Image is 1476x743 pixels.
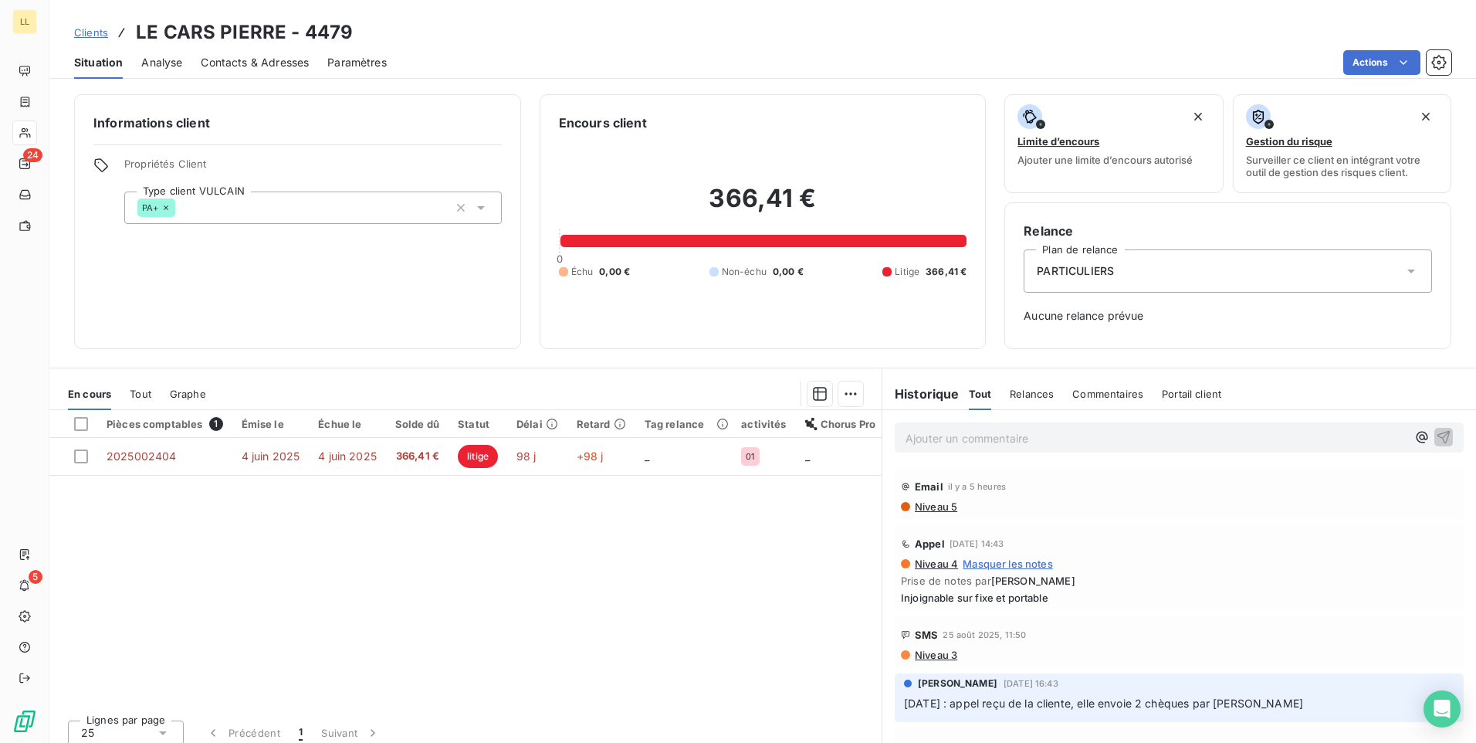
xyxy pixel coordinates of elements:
span: Propriétés Client [124,158,502,179]
span: 4 juin 2025 [318,450,377,463]
span: Situation [74,55,123,70]
span: Non-échu [722,265,767,279]
span: Niveau 4 [913,558,958,570]
button: Gestion du risqueSurveiller ce client en intégrant votre outil de gestion des risques client. [1233,94,1451,193]
span: Portail client [1162,388,1221,400]
div: Chorus Pro [805,418,876,430]
span: Niveau 3 [913,649,957,661]
div: Solde dû [395,418,439,430]
span: il y a 5 heures [948,482,1006,491]
span: Masquer les notes [963,558,1053,570]
span: 1 [209,417,223,431]
span: PARTICULIERS [1037,263,1114,279]
span: 0,00 € [599,265,630,279]
h3: LE CARS PIERRE - 4479 [136,19,353,46]
span: [DATE] 14:43 [950,539,1004,548]
span: Relances [1010,388,1054,400]
span: Surveiller ce client en intégrant votre outil de gestion des risques client. [1246,154,1438,178]
span: 25 août 2025, 11:50 [943,630,1026,640]
span: Injoignable sur fixe et portable [901,592,1457,604]
span: 01 [746,452,754,461]
span: _ [805,450,810,463]
span: 366,41 € [395,449,439,464]
button: Actions [1343,50,1420,75]
span: PA+ [142,203,158,212]
span: Aucune relance prévue [1024,308,1432,324]
span: Prise de notes par [901,575,1457,587]
span: 5 [29,570,42,584]
div: Statut [458,418,498,430]
span: [DATE] : appel reçu de la cliente, elle envoie 2 chèques par [PERSON_NAME] [904,697,1303,710]
div: Pièces comptables [107,417,223,431]
span: litige [458,445,498,468]
span: [PERSON_NAME] [918,677,997,690]
span: Commentaires [1072,388,1143,400]
span: Paramètres [327,55,387,70]
span: Gestion du risque [1246,135,1332,148]
span: [DATE] 16:43 [1004,679,1058,688]
span: Clients [74,26,108,39]
h6: Informations client [93,114,502,132]
span: 98 j [516,450,537,463]
div: Retard [577,418,626,430]
div: Tag relance [645,418,723,430]
span: Ajouter une limite d’encours autorisé [1017,154,1193,166]
span: SMS [915,629,938,641]
span: [PERSON_NAME] [991,575,1075,587]
div: Émise le [242,418,300,430]
span: 25 [81,725,94,741]
span: 0,00 € [773,265,804,279]
div: Open Intercom Messenger [1424,690,1461,728]
span: Analyse [141,55,182,70]
div: LL [12,9,37,34]
span: Tout [969,388,992,400]
span: En cours [68,388,111,400]
div: Délai [516,418,558,430]
span: +98 j [577,450,604,463]
span: Niveau 5 [913,500,957,513]
span: Appel [915,538,945,550]
span: 24 [23,148,42,162]
span: 366,41 € [926,265,967,279]
h6: Historique [882,385,960,403]
span: Email [915,480,943,493]
span: 2025002404 [107,450,177,463]
span: Contacts & Adresses [201,55,309,70]
h6: Encours client [559,114,647,132]
span: Limite d’encours [1017,135,1099,148]
span: 1 [299,725,303,741]
h6: Relance [1024,222,1432,240]
span: 0 [557,253,563,265]
span: Échu [571,265,594,279]
span: _ [645,450,649,463]
input: Ajouter une valeur [175,201,188,215]
a: Clients [74,25,108,40]
span: 4 juin 2025 [242,450,300,463]
span: Tout [130,388,151,400]
div: activités [741,418,786,430]
span: Litige [895,265,919,279]
span: Graphe [170,388,206,400]
img: Logo LeanPay [12,709,37,734]
button: Limite d’encoursAjouter une limite d’encours autorisé [1004,94,1223,193]
div: Échue le [318,418,377,430]
h2: 366,41 € [559,183,967,229]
